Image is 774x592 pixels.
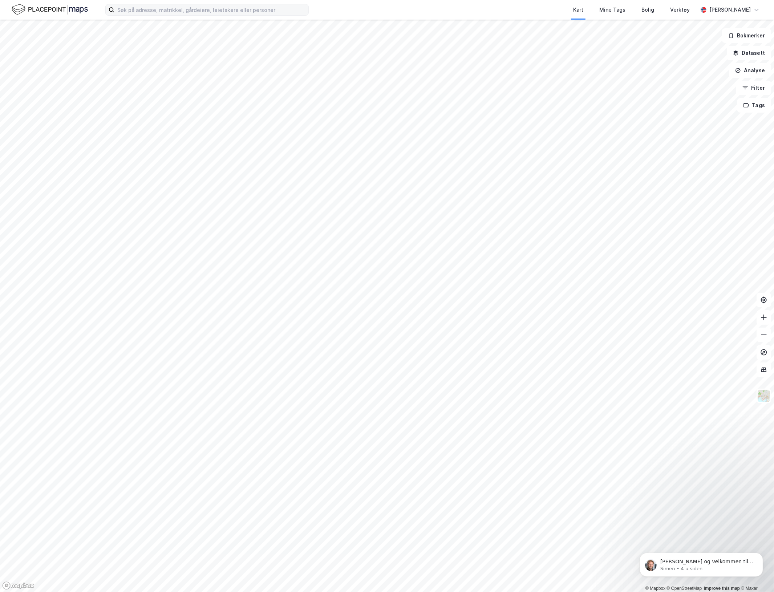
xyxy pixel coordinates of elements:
[32,28,125,35] p: Message from Simen, sent 4 u siden
[32,21,125,56] span: [PERSON_NAME] og velkommen til Newsec Maps, [PERSON_NAME] det er du lurer på så er det bare å ta ...
[670,5,690,14] div: Verktøy
[114,4,308,15] input: Søk på adresse, matrikkel, gårdeiere, leietakere eller personer
[641,5,654,14] div: Bolig
[629,538,774,588] iframe: Intercom notifications melding
[12,3,88,16] img: logo.f888ab2527a4732fd821a326f86c7f29.svg
[599,5,625,14] div: Mine Tags
[709,5,751,14] div: [PERSON_NAME]
[573,5,583,14] div: Kart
